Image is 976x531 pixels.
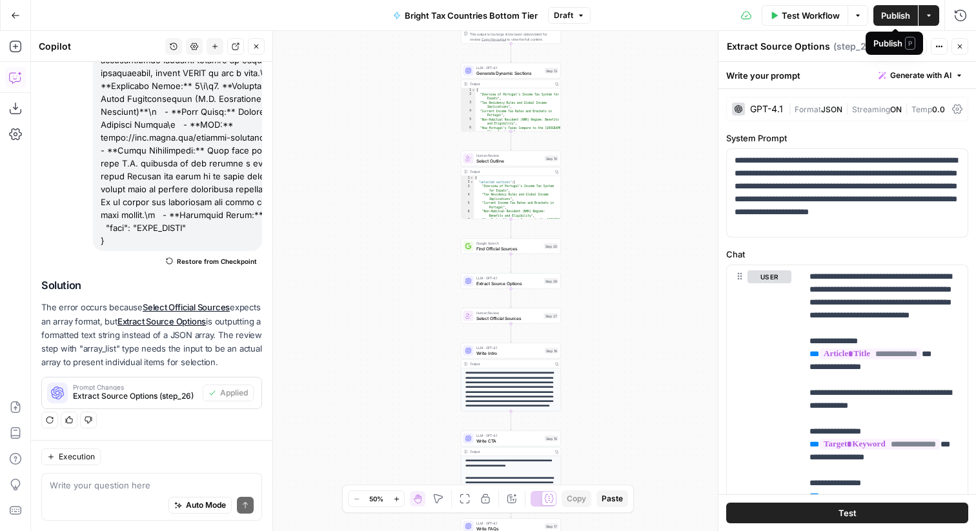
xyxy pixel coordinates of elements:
[470,81,551,86] div: Output
[726,503,968,523] button: Test
[545,348,558,354] div: Step 16
[385,5,545,26] button: Bright Tax Countries Bottom Tier
[168,497,232,514] button: Auto Mode
[470,169,551,174] div: Output
[470,361,551,366] div: Output
[544,278,558,284] div: Step 26
[39,40,161,53] div: Copilot
[890,105,902,114] span: ON
[852,105,890,114] span: Streaming
[510,132,512,150] g: Edge from step_13 to step_10
[510,324,512,343] g: Edge from step_27 to step_16
[369,494,383,504] span: 50%
[833,40,875,53] span: ( step_26 )
[726,248,968,261] label: Chat
[476,276,542,281] span: LLM · GPT-4.1
[476,433,542,438] span: LLM · GPT-4.1
[462,92,476,101] div: 2
[470,32,558,42] div: This output is too large & has been abbreviated for review. to view the full content.
[873,67,968,84] button: Generate with AI
[795,105,821,114] span: Format
[545,523,558,529] div: Step 17
[510,289,512,308] g: Edge from step_26 to step_27
[839,506,857,519] span: Test
[548,7,591,24] button: Draft
[476,350,542,356] span: Write Intro
[482,37,506,41] span: Copy the output
[41,279,262,292] h2: Solution
[476,245,542,252] span: Find Official Sources
[750,105,783,114] div: GPT-4.1
[462,185,474,193] div: 3
[117,316,206,326] a: Extract Source Options
[821,105,842,114] span: JSON
[462,180,474,185] div: 2
[461,308,561,324] div: Human ReviewSelect Official SourcesStep 27
[510,412,512,430] g: Edge from step_16 to step_15
[476,153,542,158] span: Human Review
[545,436,558,441] div: Step 15
[510,44,512,63] g: Edge from step_12 to step_13
[544,243,558,249] div: Step 25
[143,302,230,312] a: Select Official Sources
[554,10,573,21] span: Draft
[476,280,542,286] span: Extract Source Options
[562,490,591,507] button: Copy
[726,132,968,145] label: System Prompt
[890,70,951,81] span: Generate with AI
[470,180,474,185] span: Toggle code folding, rows 2 through 8
[476,241,542,246] span: Google Search
[470,449,551,454] div: Output
[470,176,474,181] span: Toggle code folding, rows 1 through 9
[782,9,840,22] span: Test Workflow
[476,315,542,321] span: Select Official Sources
[220,387,248,399] span: Applied
[462,218,474,226] div: 7
[462,88,476,93] div: 1
[462,210,474,218] div: 6
[203,385,254,401] button: Applied
[545,155,558,161] div: Step 10
[544,313,558,319] div: Step 27
[461,239,561,254] div: Google SearchFind Official SourcesStep 25
[873,37,915,50] div: Publish
[462,117,476,126] div: 5
[476,157,542,164] span: Select Outline
[905,37,915,50] span: P
[462,201,474,210] div: 5
[462,193,474,201] div: 4
[476,437,542,444] span: Write CTA
[881,9,910,22] span: Publish
[718,62,976,88] div: Write your prompt
[873,5,918,26] button: Publish
[41,301,262,369] p: The error occurs because expects an array format, but is outputting a formatted text string inste...
[461,63,561,132] div: LLM · GPT-4.1Generate Dynamic SectionsStep 13Output[ "Overview of Portugal’s Income Tax System fo...
[842,102,852,115] span: |
[462,109,476,117] div: 4
[911,105,932,114] span: Temp
[461,274,561,289] div: LLM · GPT-4.1Extract Source OptionsStep 26
[462,126,476,134] div: 6
[762,5,848,26] button: Test Workflow
[476,70,542,76] span: Generate Dynamic Sections
[747,270,791,283] button: user
[476,65,542,70] span: LLM · GPT-4.1
[932,105,945,114] span: 0.0
[476,310,542,316] span: Human Review
[545,68,558,74] div: Step 13
[186,499,226,511] span: Auto Mode
[510,254,512,273] g: Edge from step_25 to step_26
[476,521,542,526] span: LLM · GPT-4.1
[510,499,512,518] g: Edge from step_15 to step_17
[902,102,911,115] span: |
[161,254,262,269] button: Restore from Checkpoint
[788,102,795,115] span: |
[73,390,198,402] span: Extract Source Options (step_26)
[602,493,623,505] span: Paste
[177,256,257,266] span: Restore from Checkpoint
[596,490,628,507] button: Paste
[727,40,830,53] textarea: Extract Source Options
[462,176,474,181] div: 1
[510,219,512,238] g: Edge from step_10 to step_25
[472,88,476,93] span: Toggle code folding, rows 1 through 10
